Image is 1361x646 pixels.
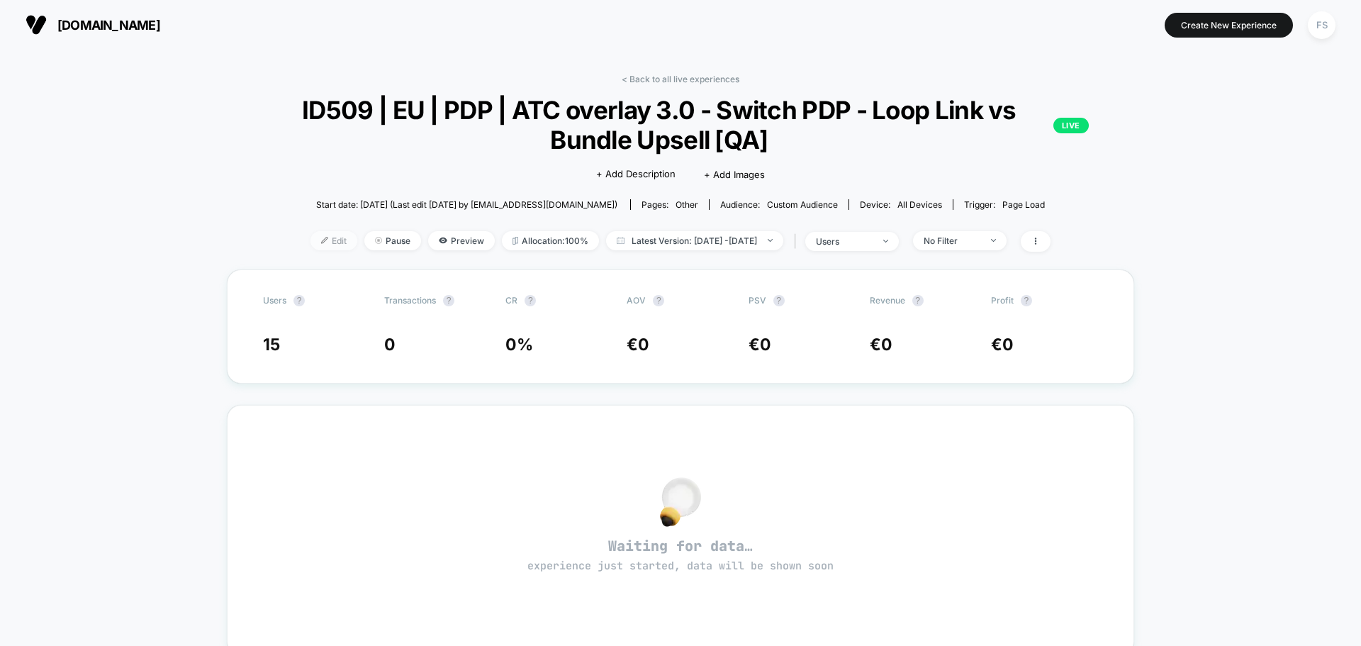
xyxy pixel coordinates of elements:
button: ? [773,295,785,306]
span: Allocation: 100% [502,231,599,250]
span: Device: [848,199,953,210]
div: Audience: [720,199,838,210]
span: € [749,335,771,355]
img: no_data [660,477,701,527]
span: 15 [263,335,280,355]
span: Latest Version: [DATE] - [DATE] [606,231,783,250]
span: 0 [1002,335,1014,355]
span: Profit [991,295,1014,306]
span: Waiting for data… [252,537,1109,574]
span: € [870,335,892,355]
span: + Add Images [704,169,765,180]
button: ? [525,295,536,306]
span: AOV [627,295,646,306]
span: [DOMAIN_NAME] [57,18,160,33]
img: end [768,239,773,242]
span: 0 [638,335,649,355]
img: end [991,239,996,242]
span: | [790,231,805,252]
span: + Add Description [596,167,676,182]
span: Revenue [870,295,905,306]
button: Create New Experience [1165,13,1293,38]
div: Pages: [642,199,698,210]
div: users [816,236,873,247]
span: € [991,335,1014,355]
span: € [627,335,649,355]
img: calendar [617,237,625,244]
span: Start date: [DATE] (Last edit [DATE] by [EMAIL_ADDRESS][DOMAIN_NAME]) [316,199,617,210]
img: end [883,240,888,243]
button: ? [912,295,924,306]
img: rebalance [513,237,518,245]
span: all devices [897,199,942,210]
span: 0 % [505,335,533,355]
span: 0 [881,335,892,355]
span: users [263,295,286,306]
span: PSV [749,295,766,306]
span: Pause [364,231,421,250]
button: ? [293,295,305,306]
button: [DOMAIN_NAME] [21,13,164,36]
button: ? [443,295,454,306]
span: Custom Audience [767,199,838,210]
span: Edit [310,231,357,250]
span: ID509 | EU | PDP | ATC overlay 3.0 - Switch PDP - Loop Link vs Bundle Upsell [QA] [272,95,1089,155]
div: Trigger: [964,199,1045,210]
img: Visually logo [26,14,47,35]
p: LIVE [1053,118,1089,133]
img: edit [321,237,328,244]
button: FS [1304,11,1340,40]
div: FS [1308,11,1335,39]
span: 0 [384,335,396,355]
span: other [676,199,698,210]
img: end [375,237,382,244]
span: CR [505,295,517,306]
span: Transactions [384,295,436,306]
span: Preview [428,231,495,250]
a: < Back to all live experiences [622,74,739,84]
span: Page Load [1002,199,1045,210]
div: No Filter [924,235,980,246]
span: 0 [760,335,771,355]
span: experience just started, data will be shown soon [527,559,834,573]
button: ? [1021,295,1032,306]
button: ? [653,295,664,306]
